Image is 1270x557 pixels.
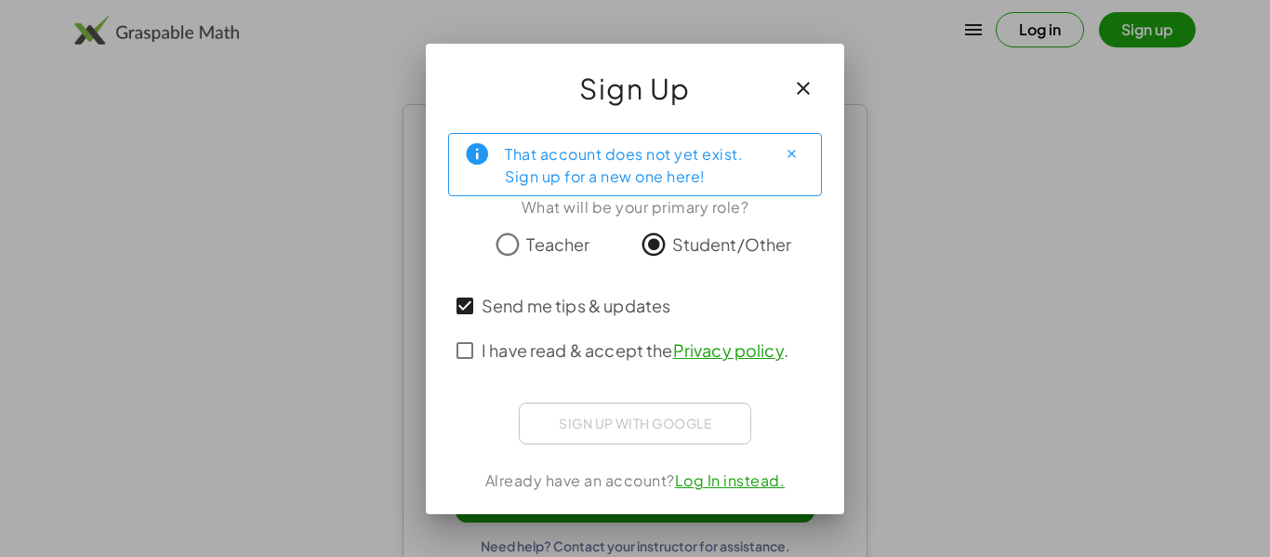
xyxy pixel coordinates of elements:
[482,338,788,363] span: I have read & accept the .
[675,471,786,490] a: Log In instead.
[482,293,670,318] span: Send me tips & updates
[579,66,691,111] span: Sign Up
[448,196,822,219] div: What will be your primary role?
[673,339,784,361] a: Privacy policy
[448,470,822,492] div: Already have an account?
[672,232,792,257] span: Student/Other
[776,139,806,169] button: Close
[526,232,589,257] span: Teacher
[505,141,761,188] div: That account does not yet exist. Sign up for a new one here!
